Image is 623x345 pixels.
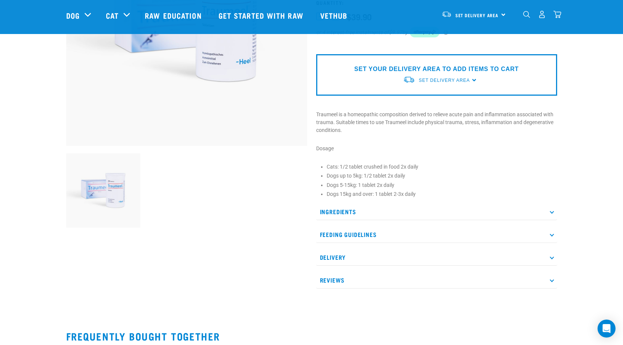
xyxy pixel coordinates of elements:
[455,14,499,16] span: Set Delivery Area
[523,11,530,18] img: home-icon-1@2x.png
[316,272,557,289] p: Reviews
[354,65,519,74] p: SET YOUR DELIVERY AREA TO ADD ITEMS TO CART
[137,0,211,30] a: Raw Education
[316,226,557,243] p: Feeding Guidelines
[316,145,557,153] p: Dosage
[313,0,357,30] a: Vethub
[553,10,561,18] img: home-icon@2x.png
[327,172,557,180] li: Dogs up to 5kg: 1/2 tablet 2x daily
[66,153,141,228] img: RE Product Shoot 2023 Nov8644
[598,320,616,338] div: Open Intercom Messenger
[538,10,546,18] img: user.png
[327,163,557,171] li: Cats: 1/2 tablet crushed in food 2x daily
[66,330,557,342] h2: Frequently bought together
[442,11,452,18] img: van-moving.png
[316,111,557,134] p: Traumeel is a homeopathic composition derived to relieve acute pain and inflammation associated w...
[327,190,557,198] li: Dogs 15kg and over: 1 tablet 2-3x daily
[106,10,119,21] a: Cat
[211,0,313,30] a: Get started with Raw
[403,76,415,84] img: van-moving.png
[66,10,80,21] a: Dog
[327,181,557,189] li: Dogs 5-15kg: 1 tablet 2x daily
[316,203,557,220] p: Ingredients
[316,249,557,266] p: Delivery
[419,78,470,83] span: Set Delivery Area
